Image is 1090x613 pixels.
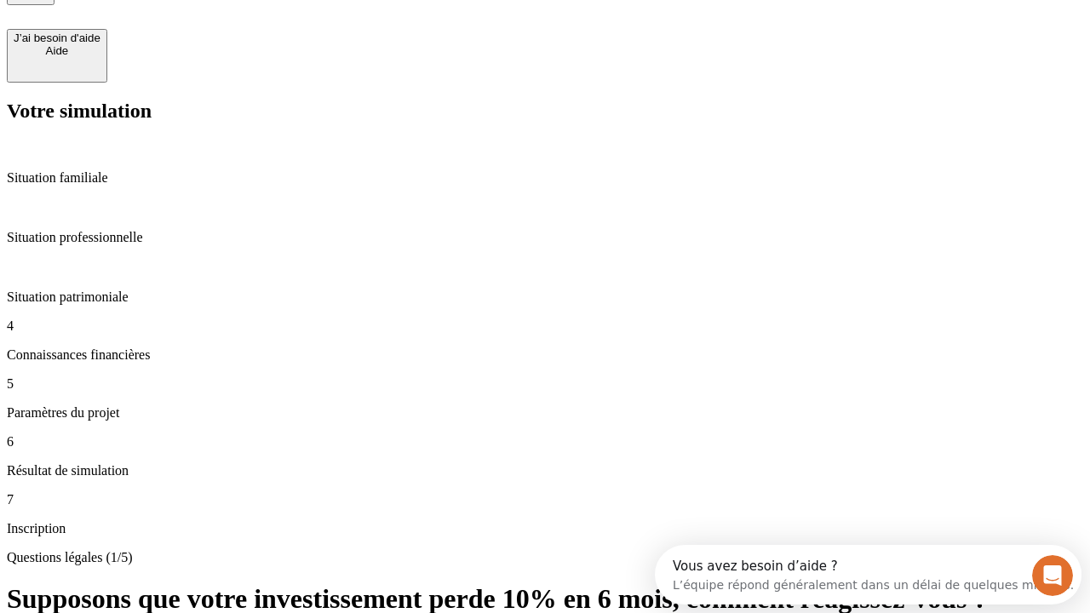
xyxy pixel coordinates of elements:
p: Connaissances financières [7,347,1083,363]
div: J’ai besoin d'aide [14,32,100,44]
p: Situation patrimoniale [7,289,1083,305]
h2: Votre simulation [7,100,1083,123]
div: Aide [14,44,100,57]
p: 5 [7,376,1083,392]
p: 6 [7,434,1083,450]
p: Questions légales (1/5) [7,550,1083,565]
p: 7 [7,492,1083,507]
iframe: Intercom live chat discovery launcher [655,545,1081,604]
p: Résultat de simulation [7,463,1083,478]
p: Inscription [7,521,1083,536]
iframe: Intercom live chat [1032,555,1073,596]
div: L’équipe répond généralement dans un délai de quelques minutes. [18,28,419,46]
button: J’ai besoin d'aideAide [7,29,107,83]
p: Paramètres du projet [7,405,1083,421]
p: Situation professionnelle [7,230,1083,245]
p: Situation familiale [7,170,1083,186]
div: Ouvrir le Messenger Intercom [7,7,469,54]
div: Vous avez besoin d’aide ? [18,14,419,28]
p: 4 [7,318,1083,334]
